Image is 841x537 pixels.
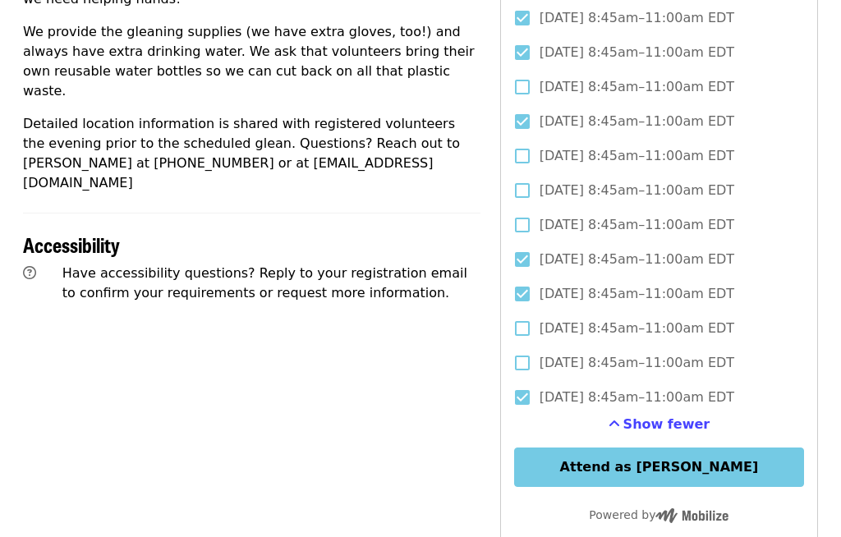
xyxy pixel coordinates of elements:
[540,285,734,305] span: [DATE] 8:45am–11:00am EDT
[23,115,480,194] p: Detailed location information is shared with registered volunteers the evening prior to the sched...
[23,23,480,102] p: We provide the gleaning supplies (we have extra gloves, too!) and always have extra drinking wate...
[540,112,734,132] span: [DATE] 8:45am–11:00am EDT
[540,9,734,29] span: [DATE] 8:45am–11:00am EDT
[623,417,710,433] span: Show fewer
[23,231,120,259] span: Accessibility
[540,78,734,98] span: [DATE] 8:45am–11:00am EDT
[62,266,467,301] span: Have accessibility questions? Reply to your registration email to confirm your requirements or re...
[609,415,710,435] button: See more timeslots
[540,319,734,339] span: [DATE] 8:45am–11:00am EDT
[589,509,728,522] span: Powered by
[540,147,734,167] span: [DATE] 8:45am–11:00am EDT
[540,216,734,236] span: [DATE] 8:45am–11:00am EDT
[23,266,36,282] i: question-circle icon
[540,354,734,374] span: [DATE] 8:45am–11:00am EDT
[540,181,734,201] span: [DATE] 8:45am–11:00am EDT
[540,388,734,408] span: [DATE] 8:45am–11:00am EDT
[514,448,804,488] button: Attend as [PERSON_NAME]
[540,44,734,63] span: [DATE] 8:45am–11:00am EDT
[655,509,728,524] img: Powered by Mobilize
[540,250,734,270] span: [DATE] 8:45am–11:00am EDT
